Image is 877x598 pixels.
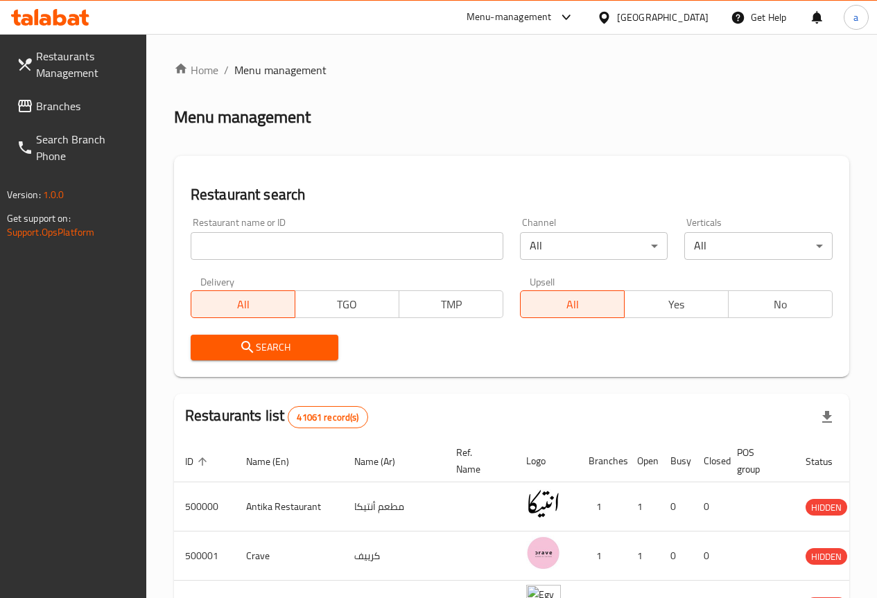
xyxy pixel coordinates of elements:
span: Get support on: [7,209,71,227]
td: 0 [693,531,726,581]
button: TGO [295,290,399,318]
button: Yes [624,290,729,318]
a: Support.OpsPlatform [7,223,95,241]
span: Ref. Name [456,444,498,477]
div: [GEOGRAPHIC_DATA] [617,10,709,25]
button: No [728,290,833,318]
span: Yes [630,294,723,315]
td: Antika Restaurant [235,482,343,531]
span: Name (Ar) [354,453,413,470]
div: Menu-management [467,9,552,26]
span: Version: [7,186,41,204]
div: Total records count [288,406,367,428]
button: All [191,290,295,318]
td: مطعم أنتيكا [343,482,445,531]
td: 0 [659,482,693,531]
span: Menu management [234,62,327,78]
span: 1.0.0 [43,186,64,204]
li: / [224,62,229,78]
button: Search [191,335,339,360]
td: 0 [659,531,693,581]
span: TGO [301,294,394,315]
nav: breadcrumb [174,62,849,78]
img: Antika Restaurant [526,486,561,521]
h2: Restaurants list [185,405,368,428]
h2: Restaurant search [191,184,833,205]
div: HIDDEN [806,499,847,516]
td: 0 [693,482,726,531]
td: 500001 [174,531,235,581]
span: TMP [405,294,498,315]
th: Busy [659,440,693,482]
h2: Menu management [174,106,311,128]
div: All [520,232,668,260]
span: HIDDEN [806,500,847,516]
span: ID [185,453,211,470]
a: Branches [6,89,146,123]
span: POS group [737,444,778,477]
span: All [197,294,290,315]
div: All [684,232,833,260]
span: No [734,294,827,315]
a: Home [174,62,218,78]
span: 41061 record(s) [288,411,367,424]
span: Search Branch Phone [36,131,135,164]
a: Search Branch Phone [6,123,146,173]
td: 1 [626,482,659,531]
span: Status [806,453,851,470]
td: 1 [626,531,659,581]
label: Delivery [200,276,235,286]
img: Crave [526,536,561,570]
td: 1 [578,482,626,531]
span: a [853,10,858,25]
span: Search [202,339,328,356]
th: Closed [693,440,726,482]
button: TMP [399,290,503,318]
button: All [520,290,625,318]
span: All [526,294,619,315]
span: Restaurants Management [36,48,135,81]
td: Crave [235,531,343,581]
th: Logo [515,440,578,482]
span: Name (En) [246,453,307,470]
div: Export file [810,401,844,434]
a: Restaurants Management [6,39,146,89]
td: 1 [578,531,626,581]
span: Branches [36,98,135,114]
span: HIDDEN [806,549,847,565]
div: HIDDEN [806,548,847,565]
input: Search for restaurant name or ID.. [191,232,503,260]
th: Open [626,440,659,482]
label: Upsell [530,276,555,286]
th: Branches [578,440,626,482]
td: كرييف [343,531,445,581]
td: 500000 [174,482,235,531]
